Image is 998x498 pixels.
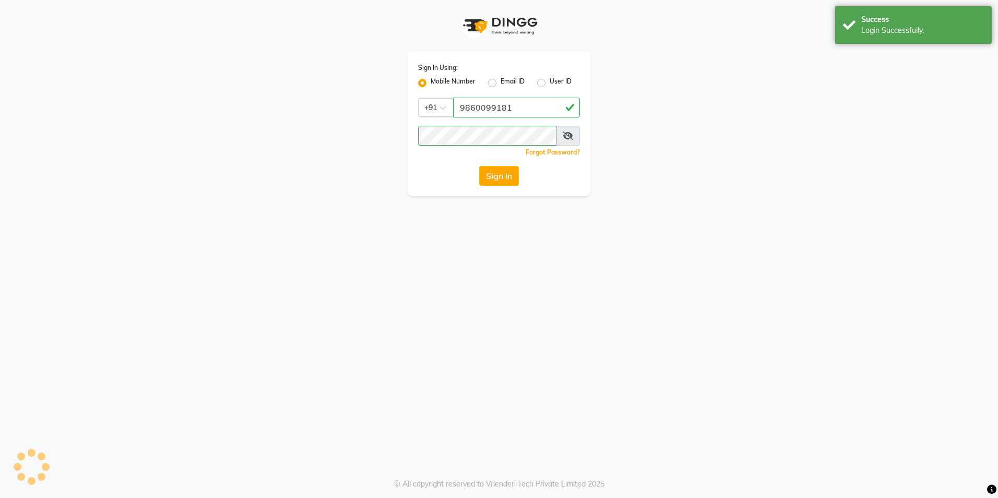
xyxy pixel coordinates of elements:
img: logo1.svg [457,10,541,41]
label: User ID [550,77,572,89]
a: Forgot Password? [526,148,580,156]
div: Login Successfully. [861,25,984,36]
label: Email ID [501,77,525,89]
input: Username [418,126,556,146]
label: Mobile Number [431,77,476,89]
label: Sign In Using: [418,63,458,73]
div: Success [861,14,984,25]
button: Sign In [479,166,519,186]
input: Username [453,98,580,117]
